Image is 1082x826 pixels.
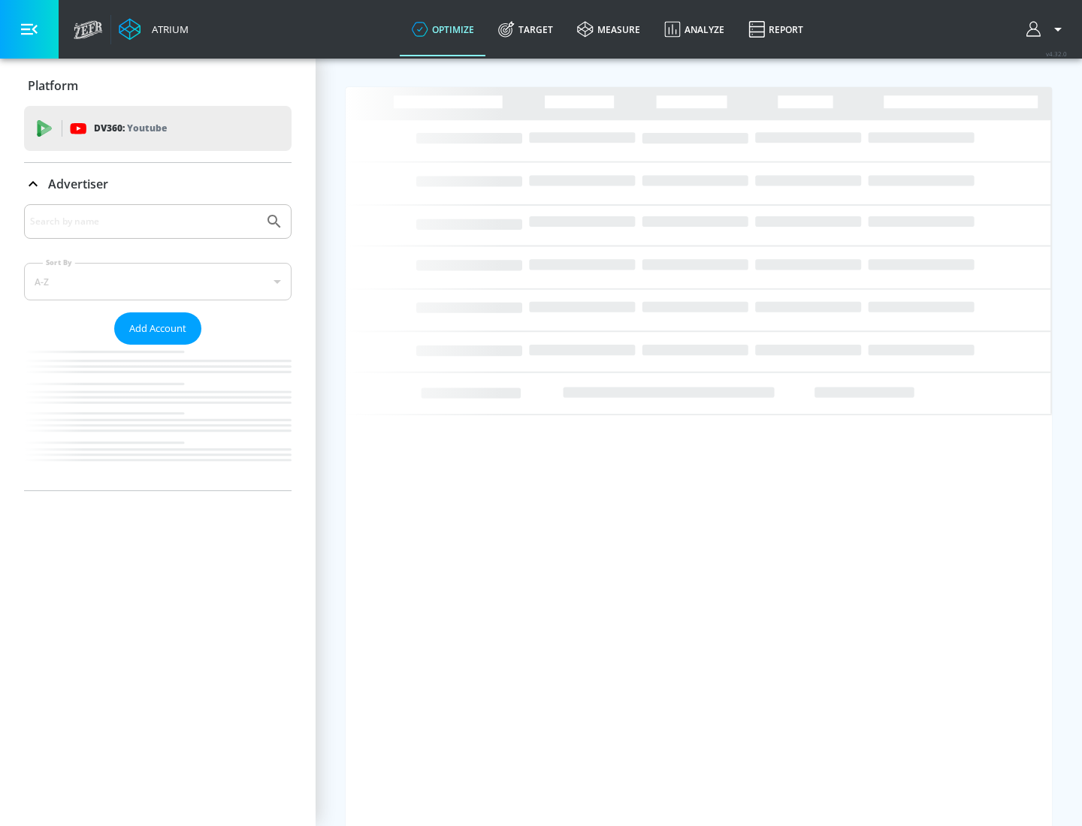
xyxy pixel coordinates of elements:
span: v 4.32.0 [1046,50,1067,58]
div: Advertiser [24,204,292,490]
div: DV360: Youtube [24,106,292,151]
a: optimize [400,2,486,56]
p: Youtube [127,120,167,136]
span: Add Account [129,320,186,337]
div: Advertiser [24,163,292,205]
label: Sort By [43,258,75,267]
a: Atrium [119,18,189,41]
p: Platform [28,77,78,94]
a: Target [486,2,565,56]
div: A-Z [24,263,292,300]
a: Analyze [652,2,736,56]
a: Report [736,2,815,56]
p: DV360: [94,120,167,137]
p: Advertiser [48,176,108,192]
input: Search by name [30,212,258,231]
a: measure [565,2,652,56]
div: Platform [24,65,292,107]
button: Add Account [114,312,201,345]
nav: list of Advertiser [24,345,292,490]
div: Atrium [146,23,189,36]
